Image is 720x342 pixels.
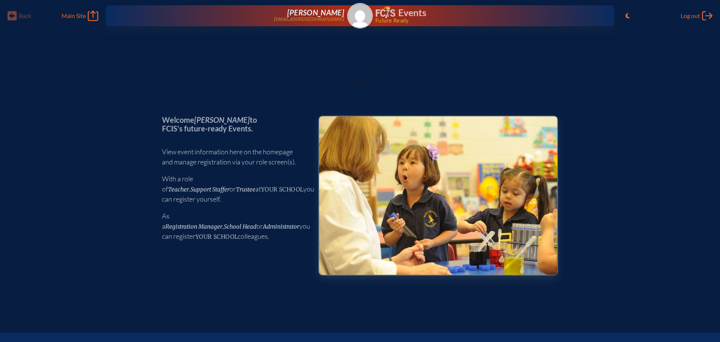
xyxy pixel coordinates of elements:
img: Events [319,116,557,275]
span: Trustee [236,186,255,193]
span: Support Staffer [190,186,229,193]
a: Main Site [61,11,98,21]
span: Teacher [168,186,189,193]
span: Administrator [263,223,299,230]
p: With a role of , or at you can register yourself. [162,174,306,204]
span: Main Site [61,12,86,20]
span: Log out [681,12,700,20]
p: Welcome to FCIS’s future-ready Events. [162,116,306,133]
span: Registration Manager [165,223,222,230]
a: [PERSON_NAME][EMAIL_ADDRESS][DOMAIN_NAME] [130,8,344,23]
span: your school [195,233,238,240]
p: [EMAIL_ADDRESS][DOMAIN_NAME] [274,17,344,22]
span: School Head [224,223,256,230]
div: FCIS Events — Future ready [376,6,590,23]
a: Gravatar [347,3,373,29]
span: [PERSON_NAME] [287,8,344,17]
p: View event information here on the homepage and manage registration via your role screen(s). [162,147,306,167]
p: As a , or you can register colleagues. [162,211,306,241]
span: Future Ready [375,18,590,23]
span: [PERSON_NAME] [194,115,250,124]
img: Gravatar [348,4,372,28]
span: your school [261,186,303,193]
